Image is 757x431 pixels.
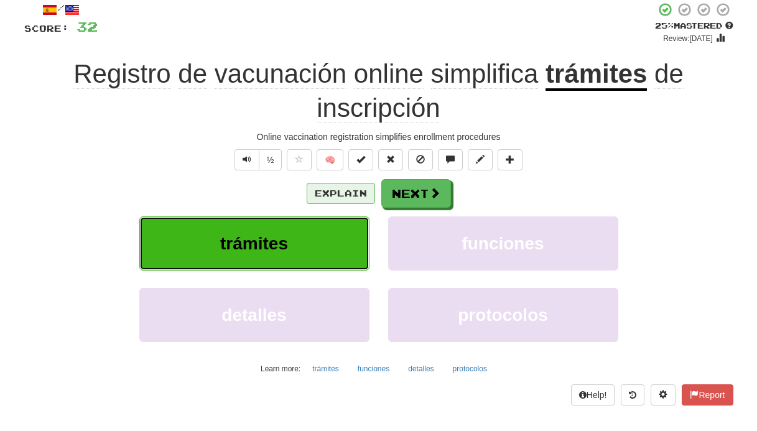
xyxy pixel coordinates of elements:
button: Ignore sentence (alt+i) [408,149,433,170]
span: funciones [462,234,544,253]
span: trámites [220,234,288,253]
button: funciones [351,359,396,378]
button: detalles [401,359,440,378]
span: Registro [73,59,170,89]
span: inscripción [317,93,440,123]
span: de [178,59,207,89]
div: Mastered [655,21,733,32]
button: Add to collection (alt+a) [498,149,522,170]
button: Favorite sentence (alt+f) [287,149,312,170]
span: vacunación [215,59,346,89]
span: Score: [24,23,69,34]
button: Discuss sentence (alt+u) [438,149,463,170]
span: detalles [221,305,286,325]
span: 32 [77,19,98,34]
button: trámites [139,216,369,271]
button: protocolos [446,359,494,378]
button: Help! [571,384,615,406]
button: trámites [305,359,346,378]
small: Review: [DATE] [663,34,713,43]
div: / [24,2,98,17]
button: ½ [259,149,282,170]
span: simplifica [431,59,539,89]
button: 🧠 [317,149,343,170]
button: Edit sentence (alt+d) [468,149,493,170]
button: funciones [388,216,618,271]
span: online [354,59,424,89]
button: Play sentence audio (ctl+space) [235,149,259,170]
span: 25 % [655,21,674,30]
small: Learn more: [261,364,300,373]
button: Report [682,384,733,406]
div: Online vaccination registration simplifies enrollment procedures [24,131,733,143]
span: protocolos [458,305,548,325]
div: Text-to-speech controls [232,149,282,170]
button: protocolos [388,288,618,342]
button: Explain [307,183,375,204]
button: Round history (alt+y) [621,384,644,406]
span: de [654,59,684,89]
button: detalles [139,288,369,342]
button: Set this sentence to 100% Mastered (alt+m) [348,149,373,170]
button: Next [381,179,451,208]
u: trámites [546,59,647,91]
button: Reset to 0% Mastered (alt+r) [378,149,403,170]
